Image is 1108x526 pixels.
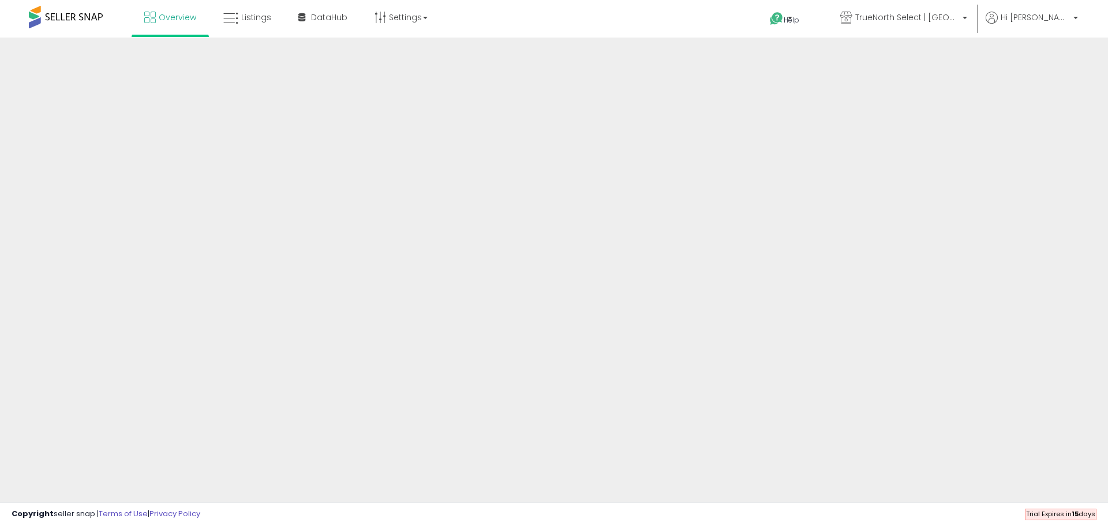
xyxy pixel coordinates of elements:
[761,3,822,38] a: Help
[1026,509,1095,518] span: Trial Expires in days
[159,12,196,23] span: Overview
[1001,12,1070,23] span: Hi [PERSON_NAME]
[149,508,200,519] a: Privacy Policy
[241,12,271,23] span: Listings
[784,15,799,25] span: Help
[12,509,200,520] div: seller snap | |
[99,508,148,519] a: Terms of Use
[311,12,347,23] span: DataHub
[769,12,784,26] i: Get Help
[986,12,1078,38] a: Hi [PERSON_NAME]
[12,508,54,519] strong: Copyright
[1072,509,1079,518] b: 15
[855,12,959,23] span: TrueNorth Select | [GEOGRAPHIC_DATA]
